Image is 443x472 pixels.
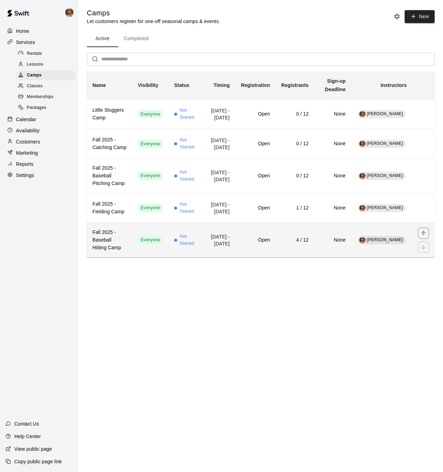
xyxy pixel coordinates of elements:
div: Bryan Farrington [64,6,78,20]
h6: Open [241,172,270,180]
table: simple table [87,71,435,257]
a: Customers [6,137,73,147]
div: Camps [17,71,76,80]
h6: Fall 2025 - Fielding Camp [92,200,127,216]
span: Not Started [180,201,197,215]
span: Packages [27,104,46,111]
h6: Open [241,236,270,244]
b: Name [92,82,106,88]
span: [PERSON_NAME] [367,237,403,242]
img: Bryan Farrington [359,111,366,117]
span: Memberships [27,94,53,101]
span: Everyone [138,141,163,147]
span: Lessons [27,61,44,68]
b: Registration [241,82,270,88]
span: [PERSON_NAME] [367,111,403,116]
a: Rentals [17,48,78,59]
span: Everyone [138,205,163,211]
a: Availability [6,125,73,136]
h6: Fall 2025 - Baseball Pitching Camp [92,164,127,187]
img: Bryan Farrington [359,237,366,243]
h6: Little Sluggers Camp [92,106,127,122]
h6: 4 / 12 [281,236,309,244]
p: Calendar [16,116,36,123]
a: New [402,13,435,19]
h6: Fall 2025 - Baseball Hitting Camp [92,229,127,252]
td: [DATE] - [DATE] [203,223,235,257]
div: This service is visible to all of your customers [138,110,163,118]
img: Bryan Farrington [359,141,366,147]
p: Reports [16,161,33,168]
img: Bryan Farrington [359,173,366,179]
td: [DATE] - [DATE] [203,193,235,223]
span: Camps [27,72,42,79]
p: Home [16,28,29,35]
p: Availability [16,127,40,134]
a: Calendar [6,114,73,125]
span: [PERSON_NAME] [367,173,403,178]
p: Marketing [16,149,38,156]
div: Classes [17,81,76,91]
p: Let customers register for one-off seasonal camps & events. [87,18,220,25]
div: This service is visible to all of your customers [138,204,163,212]
p: Customers [16,138,40,145]
span: Not Started [180,233,197,247]
a: Home [6,26,73,36]
a: Settings [6,170,73,180]
a: Services [6,37,73,47]
button: Camp settings [392,11,402,22]
div: Lessons [17,60,76,69]
span: Everyone [138,172,163,179]
div: Memberships [17,92,76,102]
b: Status [174,82,189,88]
h6: None [320,110,346,118]
p: Services [16,39,35,46]
div: This service is visible to all of your customers [138,140,163,148]
img: Bryan Farrington [65,8,74,17]
h5: Camps [87,8,220,18]
a: Classes [17,81,78,92]
img: Bryan Farrington [359,205,366,211]
div: This service is visible to all of your customers [138,236,163,244]
button: Completed [118,30,154,47]
b: Instructors [381,82,407,88]
b: Visibility [138,82,158,88]
span: Not Started [180,169,197,183]
b: Registrants [281,82,309,88]
a: Marketing [6,148,73,158]
td: [DATE] - [DATE] [203,99,235,129]
span: Classes [27,83,43,90]
td: [DATE] - [DATE] [203,129,235,158]
div: Rentals [17,49,76,59]
h6: 0 / 12 [281,110,309,118]
h6: Fall 2025 - Catching Camp [92,136,127,152]
div: This service is visible to all of your customers [138,172,163,180]
h6: Open [241,140,270,148]
h6: 0 / 12 [281,140,309,148]
a: Packages [17,103,78,113]
h6: Open [241,204,270,212]
span: Rentals [27,50,42,57]
p: View public page [14,445,52,452]
h6: None [320,172,346,180]
b: Timing [213,82,230,88]
a: Camps [17,70,78,81]
a: Reports [6,159,73,169]
h6: 0 / 12 [281,172,309,180]
p: Help Center [14,433,41,440]
span: [PERSON_NAME] [367,141,403,146]
span: Not Started [180,137,197,151]
a: Memberships [17,92,78,103]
